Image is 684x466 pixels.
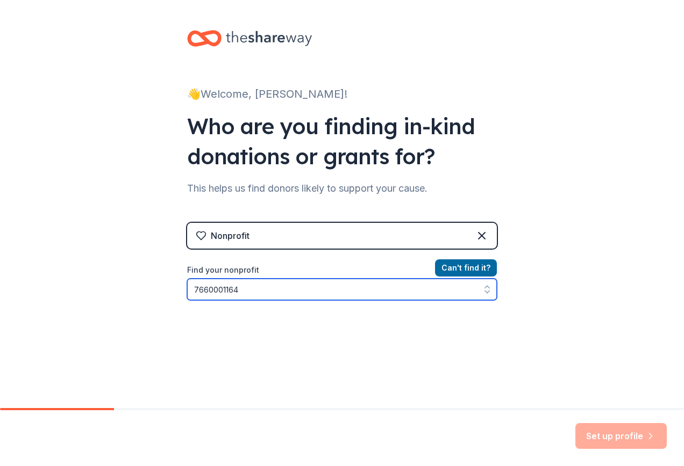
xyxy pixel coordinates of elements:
input: Search by name, EIN, or city [187,279,497,300]
button: Can't find it? [435,259,497,276]
div: 👋 Welcome, [PERSON_NAME]! [187,85,497,103]
div: Nonprofit [211,229,250,242]
label: Find your nonprofit [187,264,497,276]
div: This helps us find donors likely to support your cause. [187,180,497,197]
div: Who are you finding in-kind donations or grants for? [187,111,497,171]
